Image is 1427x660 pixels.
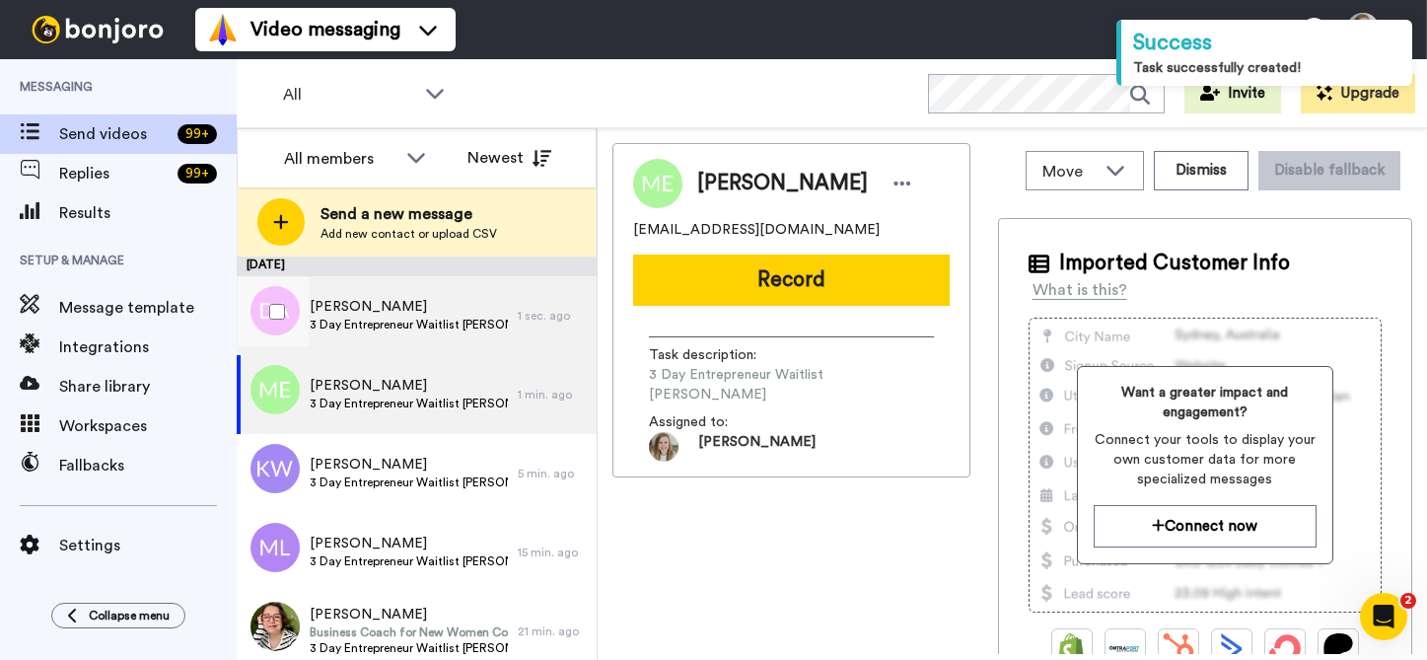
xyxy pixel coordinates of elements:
img: vm-color.svg [207,14,239,45]
div: 99 + [178,124,217,144]
span: 2 [1400,593,1416,609]
button: Connect now [1094,505,1317,548]
span: [PERSON_NAME] [310,297,508,317]
div: [DATE] [237,257,597,276]
img: kw.png [250,444,300,493]
img: ml.png [250,523,300,572]
span: Fallbacks [59,454,237,477]
span: Video messaging [250,16,400,43]
img: 3002c166-a119-4f94-aced-9f4116121e74.jpg [250,602,300,651]
button: Dismiss [1154,151,1249,190]
span: Move [1042,160,1096,183]
span: Want a greater impact and engagement? [1094,383,1317,422]
span: 3 Day Entrepreneur Waitlist [PERSON_NAME] [310,396,508,411]
div: Success [1133,28,1400,58]
span: [PERSON_NAME] [310,534,508,553]
span: Settings [59,534,237,557]
span: Assigned to: [649,412,787,432]
img: Image of Mel Eich [633,159,682,208]
div: 5 min. ago [518,466,587,481]
span: 3 Day Entrepreneur Waitlist [PERSON_NAME] [310,553,508,569]
div: All members [284,147,396,171]
span: Replies [59,162,170,185]
span: Task description : [649,345,787,365]
div: 1 sec. ago [518,308,587,324]
div: 21 min. ago [518,623,587,639]
span: All [283,83,415,107]
span: [EMAIL_ADDRESS][DOMAIN_NAME] [633,220,880,240]
img: 19a77810-e9db-40e5-aa1c-9452e64c7f04-1539814671.jpg [649,432,678,462]
span: Results [59,201,237,225]
iframe: Intercom live chat [1360,593,1407,640]
button: Record [633,255,950,306]
span: 3 Day Entrepreneur Waitlist [PERSON_NAME] [310,317,508,332]
span: Business Coach for New Women Coaches [310,624,508,640]
div: 1 min. ago [518,387,587,403]
span: [PERSON_NAME] [310,605,508,624]
span: Message template [59,296,237,320]
img: me.png [250,365,300,414]
span: Workspaces [59,414,237,438]
div: What is this? [1033,278,1127,302]
span: Connect your tools to display your own customer data for more specialized messages [1094,430,1317,489]
span: 3 Day Entrepreneur Waitlist [PERSON_NAME] [310,640,508,656]
span: 3 Day Entrepreneur Waitlist [PERSON_NAME] [310,475,508,490]
span: [PERSON_NAME] [310,376,508,396]
span: Integrations [59,335,237,359]
button: Disable fallback [1258,151,1400,190]
button: Collapse menu [51,603,185,628]
span: Share library [59,375,237,399]
span: [PERSON_NAME] [698,432,816,462]
span: 3 Day Entrepreneur Waitlist [PERSON_NAME] [649,365,934,404]
button: Invite [1184,74,1281,113]
span: Collapse menu [89,608,170,623]
div: 99 + [178,164,217,183]
span: Send a new message [321,202,497,226]
button: Upgrade [1301,74,1415,113]
span: Add new contact or upload CSV [321,226,497,242]
span: Imported Customer Info [1059,249,1290,278]
div: 15 min. ago [518,545,587,560]
button: Newest [453,138,566,178]
img: bj-logo-header-white.svg [24,16,172,43]
span: [PERSON_NAME] [310,455,508,475]
div: Task successfully created! [1133,58,1400,78]
span: Send videos [59,122,170,146]
span: [PERSON_NAME] [697,169,868,198]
